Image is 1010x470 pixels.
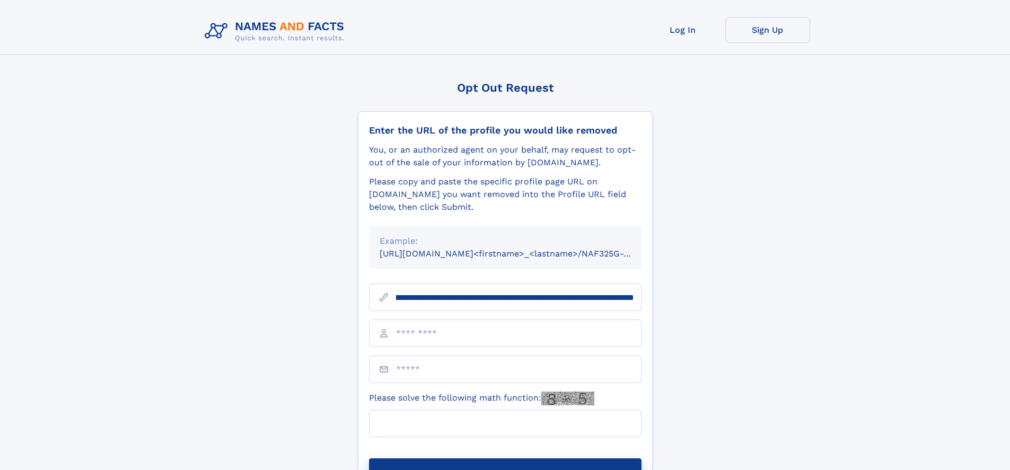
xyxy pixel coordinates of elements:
[369,175,642,214] div: Please copy and paste the specific profile page URL on [DOMAIN_NAME] you want removed into the Pr...
[380,235,631,247] div: Example:
[358,81,653,94] div: Opt Out Request
[200,17,353,46] img: Logo Names and Facts
[725,17,810,43] a: Sign Up
[369,125,642,136] div: Enter the URL of the profile you would like removed
[380,249,662,259] small: [URL][DOMAIN_NAME]<firstname>_<lastname>/NAF325G-xxxxxxxx
[640,17,725,43] a: Log In
[369,392,594,405] label: Please solve the following math function:
[369,144,642,169] div: You, or an authorized agent on your behalf, may request to opt-out of the sale of your informatio...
